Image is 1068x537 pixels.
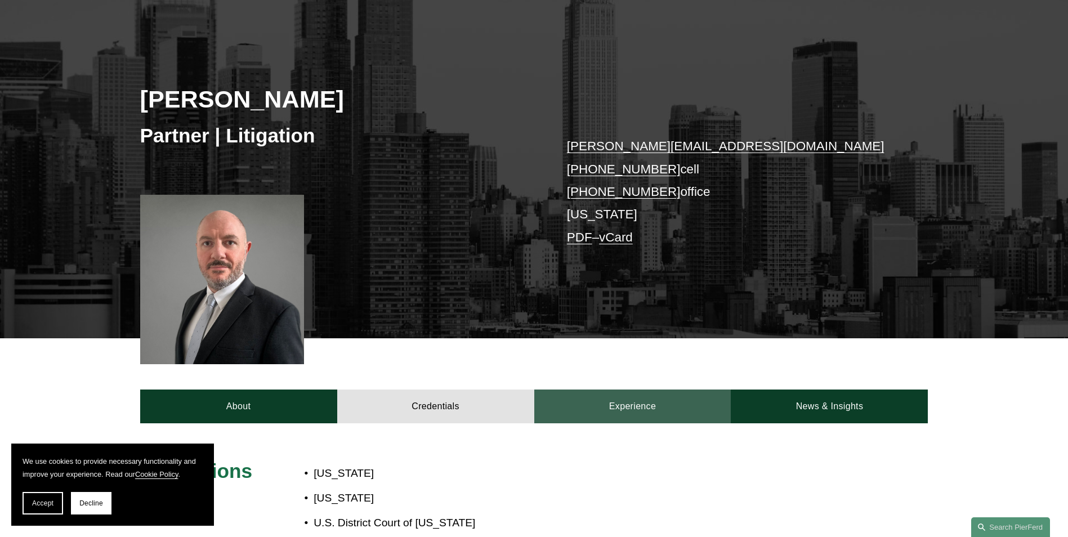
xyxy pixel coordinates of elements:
button: Accept [23,492,63,514]
a: About [140,390,337,423]
section: Cookie banner [11,444,214,526]
h2: [PERSON_NAME] [140,84,534,114]
a: [PHONE_NUMBER] [567,185,681,199]
p: cell office [US_STATE] – [567,135,895,249]
a: News & Insights [731,390,928,423]
a: [PHONE_NUMBER] [567,162,681,176]
a: PDF [567,230,592,244]
a: Experience [534,390,731,423]
p: U.S. District Court of [US_STATE] [314,513,600,533]
span: Decline [79,499,103,507]
a: Cookie Policy [135,470,178,478]
p: [US_STATE] [314,464,600,484]
a: vCard [599,230,633,244]
a: Search this site [971,517,1050,537]
p: We use cookies to provide necessary functionality and improve your experience. Read our . [23,455,203,481]
span: Accept [32,499,53,507]
p: [US_STATE] [314,489,600,508]
a: Credentials [337,390,534,423]
button: Decline [71,492,111,514]
h3: Partner | Litigation [140,123,534,148]
a: [PERSON_NAME][EMAIL_ADDRESS][DOMAIN_NAME] [567,139,884,153]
